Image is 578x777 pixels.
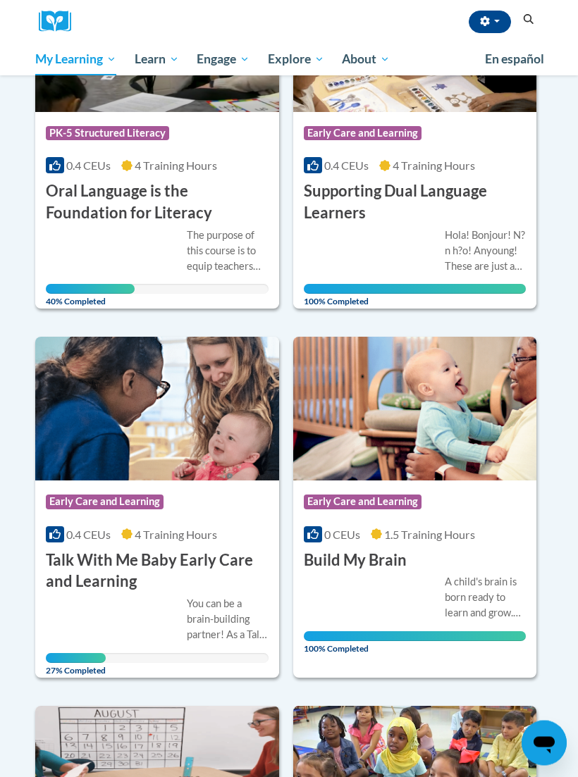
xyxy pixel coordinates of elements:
[304,127,422,141] span: Early Care and Learning
[518,11,539,28] button: Search
[304,550,407,572] h3: Build My Brain
[187,43,259,75] a: Engage
[125,43,188,75] a: Learn
[304,632,527,642] div: Your progress
[39,11,81,32] a: Cox Campus
[46,127,169,141] span: PK-5 Structured Literacy
[304,285,527,294] div: Your progress
[268,51,324,68] span: Explore
[25,43,553,75] div: Main menu
[135,51,179,68] span: Learn
[293,337,537,678] a: Course LogoEarly Care and Learning0 CEUs1.5 Training Hours Build My BrainA child's brain is born ...
[476,44,553,74] a: En español
[46,181,269,225] h3: Oral Language is the Foundation for Literacy
[393,159,475,173] span: 4 Training Hours
[39,11,81,32] img: Logo brand
[135,528,217,542] span: 4 Training Hours
[35,337,279,481] img: Course Logo
[46,550,269,594] h3: Talk With Me Baby Early Care and Learning
[304,495,422,509] span: Early Care and Learning
[324,159,369,173] span: 0.4 CEUs
[384,528,475,542] span: 1.5 Training Hours
[66,528,111,542] span: 0.4 CEUs
[304,181,527,225] h3: Supporting Dual Language Learners
[35,51,116,68] span: My Learning
[522,721,567,766] iframe: Button to launch messaging window
[304,285,527,307] span: 100% Completed
[35,337,279,678] a: Course LogoEarly Care and Learning0.4 CEUs4 Training Hours Talk With Me Baby Early Care and Learn...
[197,51,250,68] span: Engage
[187,228,269,275] div: The purpose of this course is to equip teachers with the knowledge of the components of oral lang...
[46,285,135,307] span: 40% Completed
[333,43,400,75] a: About
[445,575,527,621] div: A child's brain is born ready to learn and grow. We all have a role to play in making reading a r...
[187,597,269,643] div: You can be a brain-building partner! As a Talk With Me Baby coach, you can empower families to co...
[469,11,511,33] button: Account Settings
[46,495,164,509] span: Early Care and Learning
[342,51,390,68] span: About
[293,337,537,481] img: Course Logo
[26,43,125,75] a: My Learning
[46,654,106,676] span: 27% Completed
[46,285,135,294] div: Your progress
[445,228,527,275] div: Hola! Bonjour! N?n h?o! Anyoung! These are just a few ways some of your learners may say ""hello....
[324,528,360,542] span: 0 CEUs
[485,51,544,66] span: En español
[66,159,111,173] span: 0.4 CEUs
[304,632,527,654] span: 100% Completed
[46,654,106,664] div: Your progress
[135,159,217,173] span: 4 Training Hours
[259,43,333,75] a: Explore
